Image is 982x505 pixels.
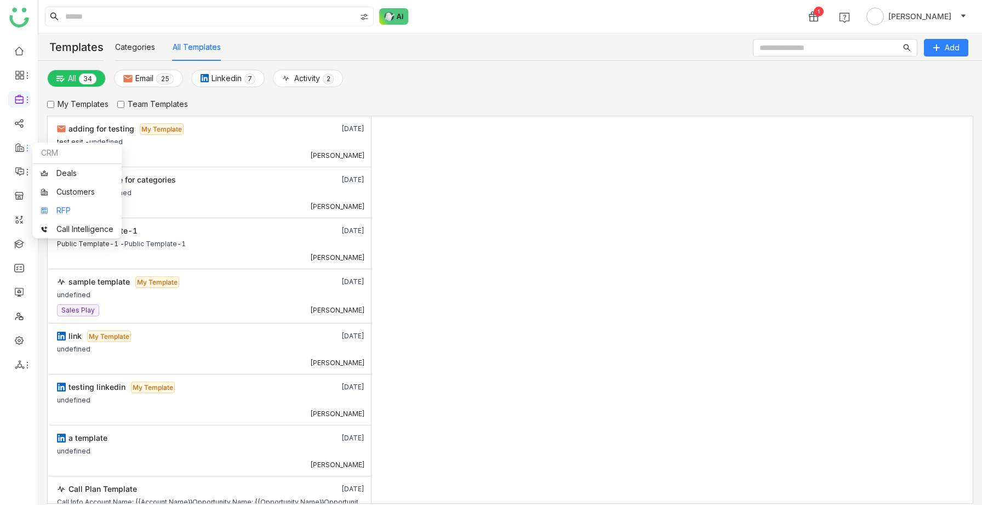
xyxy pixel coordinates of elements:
div: [DATE] [303,330,364,342]
div: undefined [57,288,90,299]
div: undefined [57,444,90,456]
div: [PERSON_NAME] [310,306,365,315]
img: linkedin.svg [57,434,66,442]
input: Team Templates [117,101,124,108]
div: Public Template-1 [124,237,186,248]
nz-badge-sup: 2 [323,73,334,84]
div: Templates [38,33,104,61]
p: 7 [248,73,252,84]
div: undefined [57,342,90,354]
input: My Templates [47,101,54,108]
a: RFP [41,207,113,214]
img: ask-buddy-normal.svg [379,8,409,25]
div: [PERSON_NAME] [310,410,365,418]
button: Activity [273,70,343,87]
span: testing linkedin [68,382,125,391]
div: [DATE] [303,174,364,186]
button: Linkedin [191,70,265,87]
nz-badge-sup: 34 [79,73,96,84]
span: My Template [135,276,179,288]
p: 4 [88,73,92,84]
div: test esit - [57,135,89,146]
div: [PERSON_NAME] [310,202,365,211]
div: undefined [89,135,123,146]
p: 3 [83,73,88,84]
img: help.svg [839,12,850,23]
span: email template for categories [68,175,176,184]
span: My Template [131,382,175,393]
div: [DATE] [303,225,364,237]
span: All [68,72,76,84]
div: undefined [57,393,90,405]
button: Categories [115,41,155,53]
img: search-type.svg [360,13,369,21]
span: Activity [294,72,320,84]
img: linkedin.svg [57,383,66,391]
button: All Templates [173,41,221,53]
span: link [68,331,82,341]
button: All [47,70,106,87]
span: adding for testing [68,124,134,133]
div: [PERSON_NAME] [310,461,365,469]
img: email.svg [123,74,133,83]
img: linkedin.svg [201,74,209,82]
a: Customers [41,188,113,196]
div: 1 [814,7,824,16]
span: Call Plan Template [68,484,137,493]
img: logo [9,8,29,27]
div: [PERSON_NAME] [310,253,365,262]
span: Linkedin [212,72,242,84]
div: [DATE] [303,483,364,495]
p: 2 [161,73,165,84]
div: [DATE] [303,123,364,135]
span: [PERSON_NAME] [888,10,951,22]
img: avatar [866,8,884,25]
img: plainalloptions.svg [56,75,65,83]
div: [DATE] [303,276,364,288]
label: Team Templates [117,98,188,110]
span: My Template [140,123,184,135]
nz-tag: Sales Play [57,304,99,316]
p: 5 [165,73,169,84]
span: Add [945,42,960,54]
div: [DATE] [303,381,364,393]
div: Public Template-1 - [57,237,124,248]
button: [PERSON_NAME] [864,8,969,25]
div: [DATE] [303,432,364,444]
button: Add [924,39,968,56]
img: activity.svg [57,277,66,286]
span: sample template [68,277,130,286]
span: a template [68,433,107,442]
nz-badge-sup: 7 [244,73,255,84]
img: email.svg [57,124,66,133]
img: activity.svg [57,485,66,493]
div: CRM [32,143,122,164]
div: [PERSON_NAME] [310,151,365,160]
label: My Templates [47,98,109,110]
nz-badge-sup: 25 [156,73,174,84]
span: Email [135,72,153,84]
button: Email [114,70,183,87]
a: Deals [41,169,113,177]
p: 2 [326,73,330,84]
span: My Template [87,331,131,342]
div: [PERSON_NAME] [310,359,365,367]
a: Call Intelligence [41,225,113,233]
img: linkedin.svg [57,332,66,341]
